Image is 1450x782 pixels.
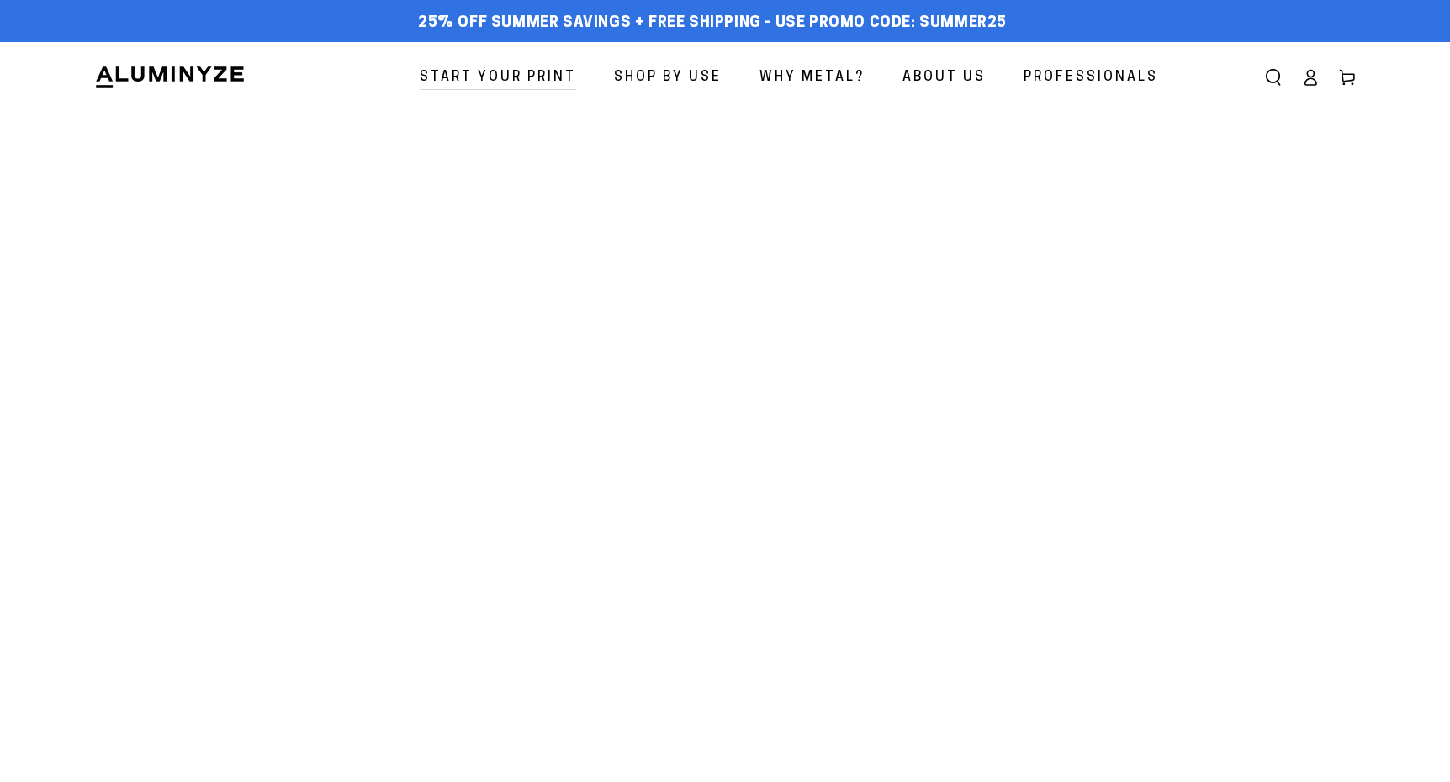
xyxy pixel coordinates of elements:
a: Why Metal? [747,55,877,100]
span: About Us [902,66,986,90]
a: Shop By Use [601,55,734,100]
summary: Search our site [1255,59,1292,96]
span: Why Metal? [759,66,865,90]
span: Shop By Use [614,66,722,90]
span: Professionals [1024,66,1158,90]
span: 25% off Summer Savings + Free Shipping - Use Promo Code: SUMMER25 [418,14,1007,33]
a: About Us [890,55,998,100]
a: Professionals [1011,55,1171,100]
a: Start Your Print [407,55,589,100]
img: Aluminyze [94,65,246,90]
span: Start Your Print [420,66,576,90]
